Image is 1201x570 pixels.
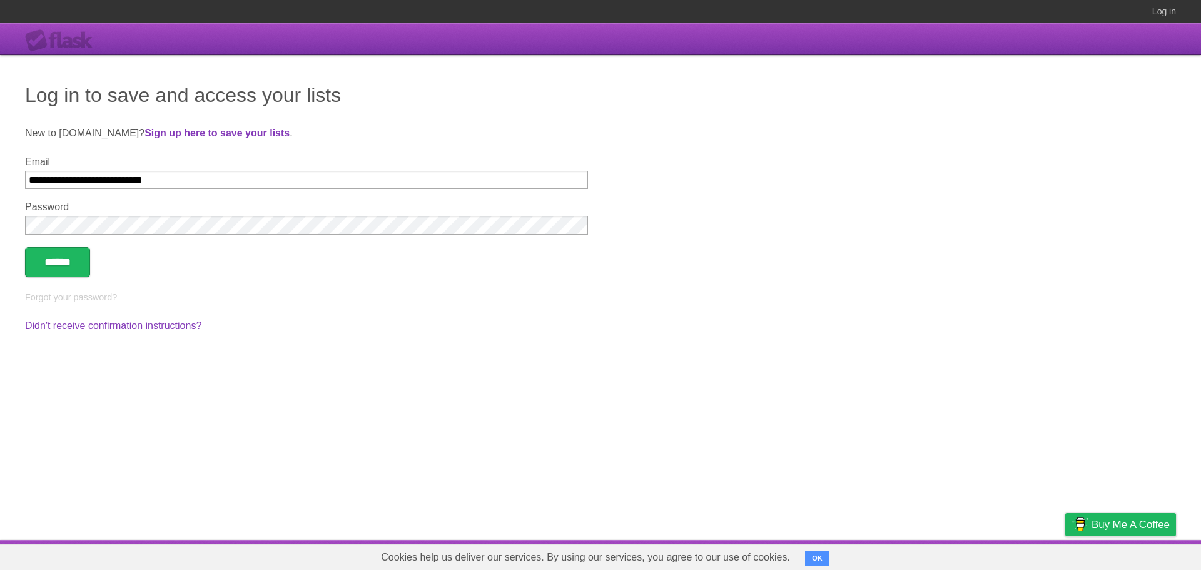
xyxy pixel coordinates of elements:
[1006,543,1034,567] a: Terms
[1072,514,1088,535] img: Buy me a coffee
[25,126,1176,141] p: New to [DOMAIN_NAME]? .
[25,201,588,213] label: Password
[25,29,100,52] div: Flask
[805,551,829,566] button: OK
[144,128,290,138] a: Sign up here to save your lists
[368,545,803,570] span: Cookies help us deliver our services. By using our services, you agree to our use of cookies.
[940,543,991,567] a: Developers
[25,292,117,302] a: Forgot your password?
[25,320,201,331] a: Didn't receive confirmation instructions?
[1097,543,1176,567] a: Suggest a feature
[25,156,588,168] label: Email
[1049,543,1082,567] a: Privacy
[899,543,925,567] a: About
[1092,514,1170,536] span: Buy me a coffee
[1065,513,1176,536] a: Buy me a coffee
[25,80,1176,110] h1: Log in to save and access your lists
